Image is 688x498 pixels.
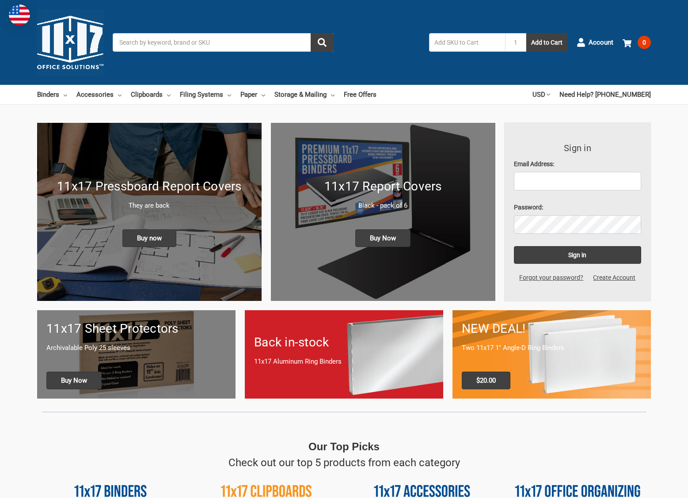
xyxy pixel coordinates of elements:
[46,319,226,338] h1: 11x17 Sheet Protectors
[122,229,176,247] span: Buy now
[532,85,550,104] a: USD
[355,229,411,247] span: Buy Now
[577,31,613,54] a: Account
[638,36,651,49] span: 0
[37,123,262,301] a: New 11x17 Pressboard Binders 11x17 Pressboard Report Covers They are back Buy now
[131,85,171,104] a: Clipboards
[240,85,265,104] a: Paper
[46,201,252,211] p: They are back
[623,31,651,54] a: 0
[514,273,588,282] a: Forgot your password?
[76,85,122,104] a: Accessories
[245,310,443,398] a: Back in-stock 11x17 Aluminum Ring Binders
[588,273,640,282] a: Create Account
[462,319,642,338] h1: NEW DEAL!
[113,33,334,52] input: Search by keyword, brand or SKU
[589,38,613,48] span: Account
[429,33,505,52] input: Add SKU to Cart
[46,177,252,196] h1: 11x17 Pressboard Report Covers
[514,246,642,264] input: Sign in
[559,85,651,104] a: Need Help? [PHONE_NUMBER]
[514,160,642,169] label: Email Address:
[462,343,642,353] p: Two 11x17 1" Angle-D Ring Binders
[37,9,103,76] img: 11x17.com
[254,357,434,367] p: 11x17 Aluminum Ring Binders
[344,85,376,104] a: Free Offers
[308,439,380,455] p: Our Top Picks
[514,203,642,212] label: Password:
[254,333,434,352] h1: Back in-stock
[280,177,486,196] h1: 11x17 Report Covers
[37,85,67,104] a: Binders
[271,123,495,301] a: 11x17 Report Covers 11x17 Report Covers Black - pack of 6 Buy Now
[46,372,102,389] span: Buy Now
[9,4,30,26] img: duty and tax information for United States
[452,310,651,398] a: 11x17 Binder 2-pack only $20.00 NEW DEAL! Two 11x17 1" Angle-D Ring Binders $20.00
[37,310,236,398] a: 11x17 sheet protectors 11x17 Sheet Protectors Archivalable Poly 25 sleeves Buy Now
[280,201,486,211] p: Black - pack of 6
[274,85,334,104] a: Storage & Mailing
[514,141,642,155] h3: Sign in
[526,33,567,52] button: Add to Cart
[180,85,231,104] a: Filing Systems
[37,123,262,301] img: New 11x17 Pressboard Binders
[462,372,510,389] span: $20.00
[46,343,226,353] p: Archivalable Poly 25 sleeves
[271,123,495,301] img: 11x17 Report Covers
[228,455,460,471] p: Check out our top 5 products from each category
